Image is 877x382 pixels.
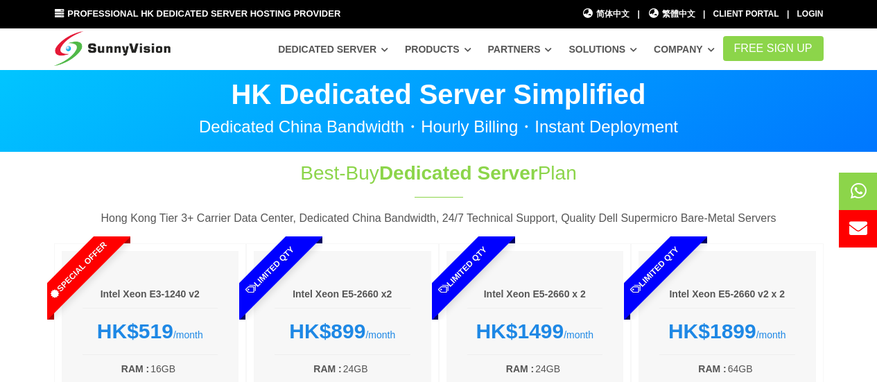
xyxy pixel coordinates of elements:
b: RAM : [121,363,149,374]
div: /month [659,319,795,344]
td: 24GB [342,361,410,377]
a: Login [797,9,824,19]
a: Company [654,37,715,62]
div: /month [83,319,218,344]
a: FREE Sign Up [723,36,824,61]
strong: HK$1499 [476,320,564,342]
td: 64GB [727,361,795,377]
a: Dedicated Server [278,37,388,62]
li: | [703,8,705,21]
span: Limited Qty [404,212,521,329]
strong: HK$1899 [668,320,756,342]
a: Products [405,37,471,62]
span: Dedicated Server [379,162,538,184]
h6: Intel Xeon E5-2660 v2 x 2 [659,288,795,302]
a: 繁體中文 [648,8,695,21]
b: RAM : [313,363,341,374]
a: Solutions [568,37,637,62]
li: | [787,8,789,21]
span: Limited Qty [212,212,329,329]
h6: Intel Xeon E3-1240 v2 [83,288,218,302]
h1: Best-Buy Plan [208,159,670,186]
span: Special Offer [19,212,136,329]
h6: Intel Xeon E5-2660 x 2 [467,288,603,302]
strong: HK$899 [289,320,365,342]
div: /month [275,319,410,344]
span: Professional HK Dedicated Server Hosting Provider [67,8,340,19]
a: Client Portal [713,9,779,19]
a: Partners [488,37,553,62]
h6: Intel Xeon E5-2660 x2 [275,288,410,302]
span: Limited Qty [597,212,713,329]
div: /month [467,319,603,344]
a: 简体中文 [582,8,630,21]
b: RAM : [698,363,726,374]
li: | [637,8,639,21]
b: RAM : [506,363,534,374]
p: HK Dedicated Server Simplified [54,80,824,108]
td: 16GB [150,361,218,377]
p: Hong Kong Tier 3+ Carrier Data Center, Dedicated China Bandwidth, 24/7 Technical Support, Quality... [54,209,824,227]
p: Dedicated China Bandwidth・Hourly Billing・Instant Deployment [54,119,824,135]
strong: HK$519 [97,320,173,342]
td: 24GB [535,361,602,377]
